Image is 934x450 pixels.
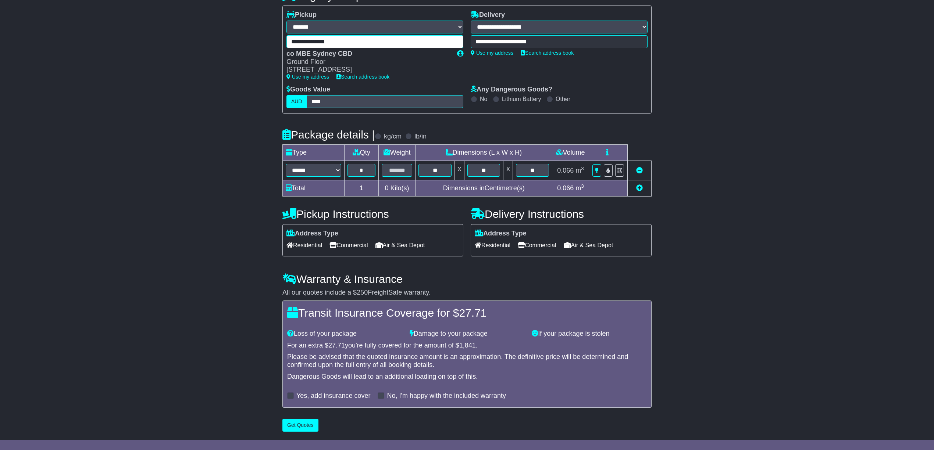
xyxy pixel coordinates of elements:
[557,167,574,174] span: 0.066
[406,330,528,338] div: Damage to your package
[454,161,464,180] td: x
[575,167,584,174] span: m
[287,353,647,369] div: Please be advised that the quoted insurance amount is an approximation. The definitive price will...
[344,145,378,161] td: Qty
[475,240,510,251] span: Residential
[502,96,541,102] label: Lithium Battery
[296,392,370,400] label: Yes, add insurance cover
[286,50,450,58] div: co MBE Sydney CBD
[287,307,647,319] h4: Transit Insurance Coverage for $
[329,240,368,251] span: Commercial
[414,133,427,141] label: lb/in
[471,86,552,94] label: Any Dangerous Goods?
[521,50,574,56] a: Search address book
[384,133,402,141] label: kg/cm
[284,330,406,338] div: Loss of your package
[581,166,584,171] sup: 3
[336,74,389,80] a: Search address book
[552,145,589,161] td: Volume
[286,66,450,74] div: [STREET_ADDRESS]
[556,96,570,102] label: Other
[503,161,513,180] td: x
[286,11,317,19] label: Pickup
[282,419,318,432] button: Get Quotes
[378,180,416,196] td: Kilo(s)
[480,96,487,102] label: No
[286,86,330,94] label: Goods Value
[575,184,584,192] span: m
[375,240,425,251] span: Air & Sea Depot
[564,240,613,251] span: Air & Sea Depot
[282,129,375,141] h4: Package details |
[287,342,647,350] div: For an extra $ you're fully covered for the amount of $ .
[471,11,505,19] label: Delivery
[636,184,643,192] a: Add new item
[416,180,552,196] td: Dimensions in Centimetre(s)
[471,50,513,56] a: Use my address
[528,330,650,338] div: If your package is stolen
[378,145,416,161] td: Weight
[387,392,506,400] label: No, I'm happy with the included warranty
[286,74,329,80] a: Use my address
[287,373,647,381] div: Dangerous Goods will lead to an additional loading on top of this.
[385,184,389,192] span: 0
[286,230,338,238] label: Address Type
[282,273,652,285] h4: Warranty & Insurance
[416,145,552,161] td: Dimensions (L x W x H)
[518,240,556,251] span: Commercial
[328,342,345,349] span: 27.71
[283,145,345,161] td: Type
[475,230,527,238] label: Address Type
[459,342,476,349] span: 1,841
[283,180,345,196] td: Total
[344,180,378,196] td: 1
[286,58,450,66] div: Ground Floor
[286,240,322,251] span: Residential
[282,289,652,297] div: All our quotes include a $ FreightSafe warranty.
[471,208,652,220] h4: Delivery Instructions
[459,307,486,319] span: 27.71
[636,167,643,174] a: Remove this item
[282,208,463,220] h4: Pickup Instructions
[286,95,307,108] label: AUD
[557,184,574,192] span: 0.066
[357,289,368,296] span: 250
[581,183,584,189] sup: 3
